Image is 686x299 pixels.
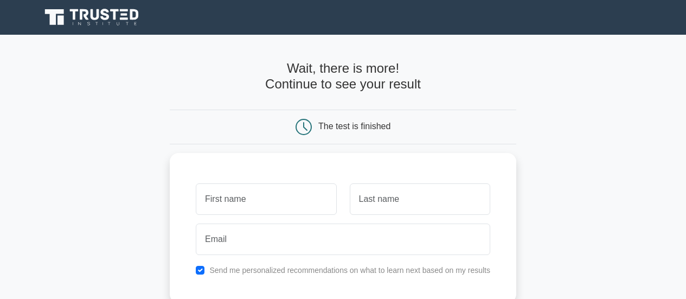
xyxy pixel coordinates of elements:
[350,183,490,215] input: Last name
[196,183,336,215] input: First name
[318,122,390,131] div: The test is finished
[209,266,490,275] label: Send me personalized recommendations on what to learn next based on my results
[170,61,516,92] h4: Wait, there is more! Continue to see your result
[196,224,490,255] input: Email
